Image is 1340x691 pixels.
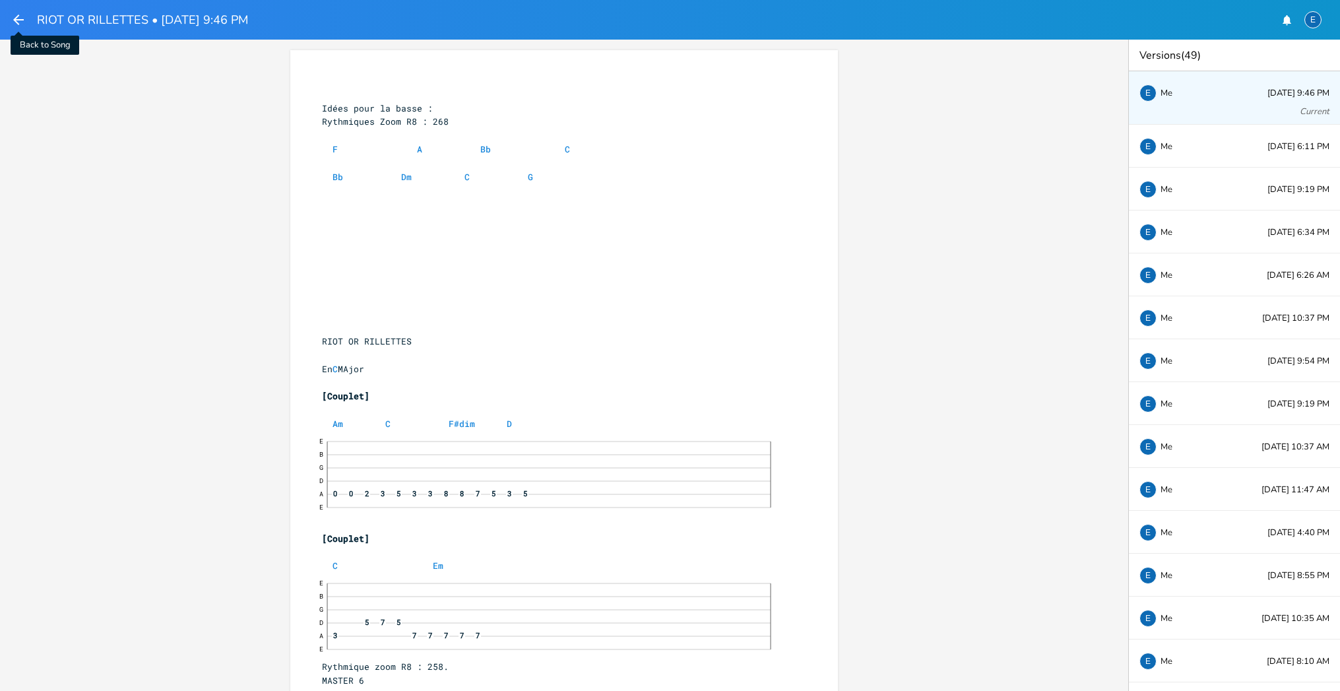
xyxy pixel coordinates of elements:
span: Me [1161,528,1172,537]
text: E [319,503,323,511]
span: [DATE] 10:37 PM [1262,314,1329,323]
span: MASTER 6 [322,675,364,686]
span: Me [1161,185,1172,194]
span: C [385,418,391,430]
span: 3 [332,632,338,640]
span: C [333,560,338,572]
div: emmanuel.grasset [1139,181,1157,198]
span: [DATE] 11:47 AM [1261,486,1329,494]
span: 3 [506,490,513,497]
span: Idées pour la basse : [322,102,433,114]
span: 7 [474,632,481,640]
div: emmanuel.grasset [1139,352,1157,370]
span: 5 [490,490,497,497]
span: RIOT OR RILLETTES [322,335,412,347]
div: emmanuel.grasset [1139,653,1157,670]
span: [DATE] 9:54 PM [1267,357,1329,366]
span: 7 [474,490,481,497]
span: [DATE] 8:55 PM [1267,572,1329,580]
div: emmanuel.grasset [1139,84,1157,102]
text: E [319,437,323,445]
h1: RIOT OR RILLETTES • [DATE] 9:46 PM [37,14,248,26]
span: [DATE] 10:35 AM [1261,614,1329,623]
span: Me [1161,142,1172,151]
span: 2 [364,490,370,497]
span: [DATE] 6:26 AM [1267,271,1329,280]
span: Me [1161,614,1172,623]
span: Me [1161,571,1172,580]
span: Me [1161,313,1172,323]
span: Bb [333,171,343,183]
span: 5 [395,490,402,497]
span: Me [1161,356,1172,366]
span: Rythmique zoom R8 : 258. [322,661,449,673]
div: emmanuel.grasset [1139,224,1157,241]
span: En MAjor [322,363,364,375]
span: Bb [480,143,491,155]
text: B [319,592,323,601]
div: emmanuel.grasset [1139,567,1157,584]
text: A [319,632,323,640]
span: Me [1161,399,1172,409]
span: [DATE] 4:40 PM [1267,529,1329,537]
span: 8 [443,490,449,497]
span: Em [433,560,443,572]
span: G [528,171,533,183]
span: Me [1161,485,1172,494]
div: emmanuel.grasset [1139,395,1157,412]
text: E [319,645,323,653]
span: Me [1161,657,1172,666]
span: 3 [379,490,386,497]
span: Me [1161,442,1172,451]
span: 3 [427,490,433,497]
span: 7 [379,619,386,626]
span: 3 [411,490,418,497]
span: F [333,143,338,155]
div: emmanuel.grasset [1139,610,1157,627]
span: Me [1161,88,1172,98]
span: [Couplet] [322,533,369,544]
span: 7 [443,632,449,640]
div: emmanuel.grasset [1139,138,1157,155]
span: C [565,143,570,155]
text: D [319,618,323,627]
text: D [319,477,323,485]
span: 7 [459,632,465,640]
span: [DATE] 9:19 PM [1267,400,1329,409]
button: E [1304,5,1322,35]
div: emmanuel.grasset [1139,438,1157,455]
span: [DATE] 6:11 PM [1267,143,1329,151]
span: Am [333,418,343,430]
span: 7 [427,632,433,640]
div: Versions (49) [1129,40,1340,71]
span: Dm [401,171,412,183]
text: G [319,605,323,614]
div: emmanuel.grasset [1139,267,1157,284]
span: C [464,171,470,183]
span: C [333,363,338,375]
span: Rythmiques Zoom R8 : 268 [322,115,449,127]
span: D [507,418,512,430]
span: 0 [348,490,354,497]
div: emmanuel.grasset [1139,310,1157,327]
span: 0 [332,490,338,497]
span: 5 [364,619,370,626]
div: emmanuel.grasset [1304,11,1322,28]
span: Me [1161,271,1172,280]
div: emmanuel.grasset [1139,481,1157,498]
div: Current [1300,108,1329,116]
span: [DATE] 10:37 AM [1261,443,1329,451]
span: F#dim [449,418,475,430]
span: A [417,143,422,155]
text: A [319,490,323,498]
span: 7 [411,632,418,640]
span: [DATE] 8:10 AM [1267,657,1329,666]
span: 8 [459,490,465,497]
text: E [319,579,323,587]
div: emmanuel.grasset [1139,524,1157,541]
span: 5 [522,490,528,497]
span: [DATE] 9:46 PM [1267,89,1329,98]
span: [Couplet] [322,390,369,402]
button: Back to Song [11,8,26,32]
span: Me [1161,228,1172,237]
